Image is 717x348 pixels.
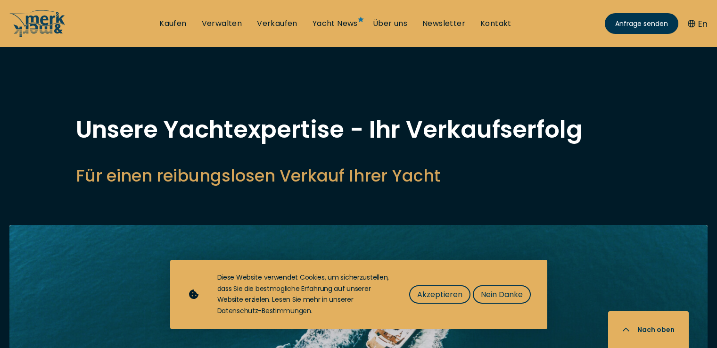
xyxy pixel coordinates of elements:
[473,285,531,304] button: Nein Danke
[605,13,678,34] a: Anfrage senden
[615,19,668,29] span: Anfrage senden
[76,118,642,141] h1: Unsere Yachtexpertise - Ihr Verkaufserfolg
[159,18,186,29] a: Kaufen
[76,164,642,187] h2: Für einen reibungslosen Verkauf Ihrer Yacht
[608,311,689,348] button: Nach oben
[409,285,470,304] button: Akzeptieren
[217,272,390,317] div: Diese Website verwendet Cookies, um sicherzustellen, dass Sie die bestmögliche Erfahrung auf unse...
[373,18,407,29] a: Über uns
[480,18,511,29] a: Kontakt
[202,18,242,29] a: Verwalten
[688,17,708,30] button: En
[417,289,462,300] span: Akzeptieren
[313,18,358,29] a: Yacht News
[257,18,297,29] a: Verkaufen
[481,289,523,300] span: Nein Danke
[422,18,465,29] a: Newsletter
[217,306,311,315] a: Datenschutz-Bestimmungen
